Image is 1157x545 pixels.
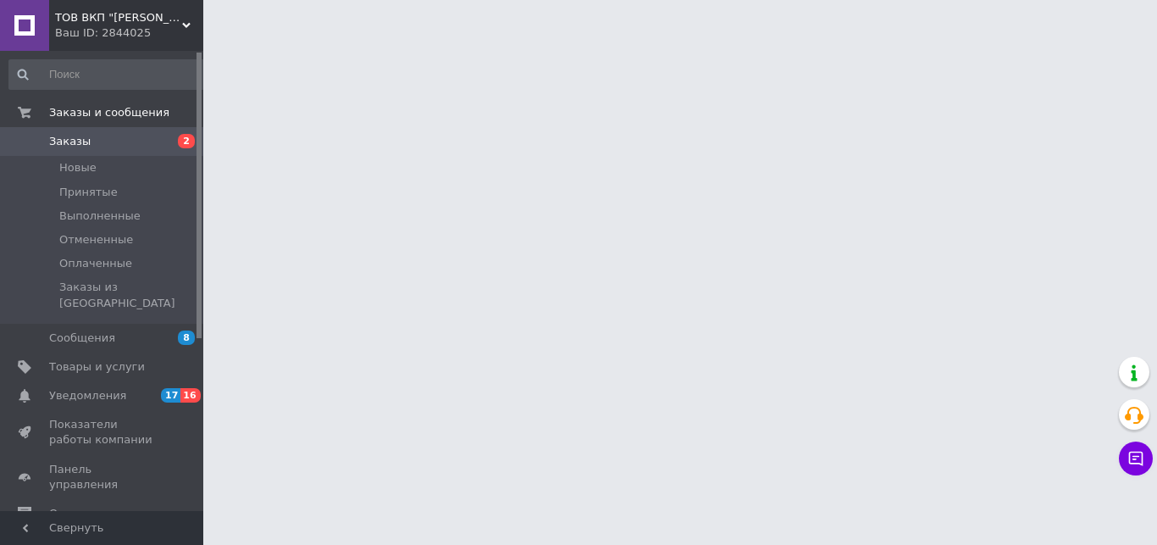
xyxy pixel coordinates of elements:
button: Чат с покупателем [1119,442,1153,475]
span: Заказы [49,134,91,149]
span: Показатели работы компании [49,417,157,448]
span: Товары и услуги [49,359,145,375]
span: Заказы и сообщения [49,105,169,120]
span: Отмененные [59,232,133,247]
span: Панель управления [49,462,157,492]
span: 2 [178,134,195,148]
span: 16 [180,388,200,403]
span: Новые [59,160,97,175]
span: Заказы из [GEOGRAPHIC_DATA] [59,280,208,310]
span: Отзывы [49,506,94,521]
span: Сообщения [49,331,115,346]
span: 8 [178,331,195,345]
span: Выполненные [59,209,141,224]
span: Оплаченные [59,256,132,271]
div: Ваш ID: 2844025 [55,25,203,41]
span: Уведомления [49,388,126,403]
span: ТОВ ВКП "Руслан i Ко" [55,10,182,25]
input: Поиск [8,59,209,90]
span: 17 [161,388,180,403]
span: Принятые [59,185,118,200]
